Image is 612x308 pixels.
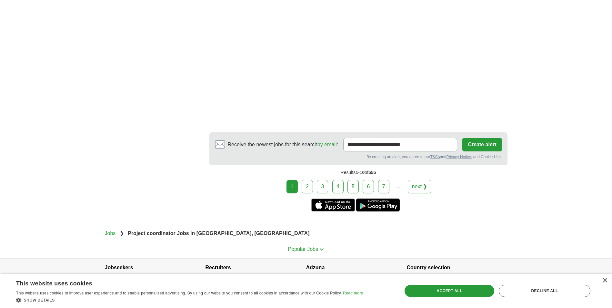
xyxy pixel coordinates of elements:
span: 1-10 [356,170,365,175]
a: Get the Android app [356,199,400,211]
strong: Project coordinator Jobs in [GEOGRAPHIC_DATA], [GEOGRAPHIC_DATA] [128,231,309,236]
a: 5 [347,180,359,193]
span: Popular Jobs [288,246,318,252]
div: Results of [209,165,507,180]
a: 6 [363,180,374,193]
a: next ❯ [408,180,432,193]
a: 7 [378,180,389,193]
a: 2 [302,180,313,193]
a: 3 [317,180,328,193]
h4: Country selection [407,259,507,277]
img: toggle icon [319,248,324,251]
span: ❯ [120,231,124,236]
a: Privacy Notice [446,155,471,159]
a: by email [317,142,337,147]
a: 4 [332,180,344,193]
button: Create alert [462,138,502,151]
div: Show details [16,297,363,303]
a: T&Cs [430,155,440,159]
div: Decline all [499,285,590,297]
span: Receive the newest jobs for this search : [228,141,338,149]
div: By creating an alert, you agree to our and , and Cookie Use. [215,154,502,160]
a: Get the iPhone app [311,199,355,211]
div: Close [602,278,607,283]
span: 555 [368,170,376,175]
div: ... [392,180,405,193]
span: This website uses cookies to improve user experience and to enable personalised advertising. By u... [16,291,342,295]
a: Read more, opens a new window [343,291,363,295]
div: 1 [286,180,298,193]
div: Accept all [405,285,494,297]
div: This website uses cookies [16,278,347,287]
span: Show details [24,298,55,303]
a: Jobs [105,231,116,236]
